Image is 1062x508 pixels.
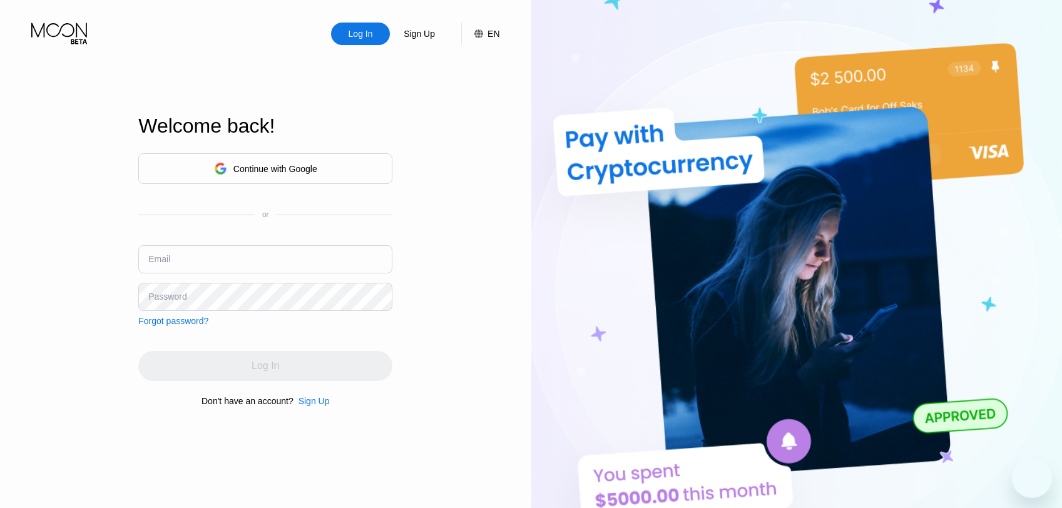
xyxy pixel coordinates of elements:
[138,114,392,138] div: Welcome back!
[148,292,186,302] div: Password
[1012,458,1052,498] iframe: Button to launch messaging window
[233,164,317,174] div: Continue with Google
[331,23,390,45] div: Log In
[138,316,208,326] div: Forgot password?
[347,28,374,40] div: Log In
[202,396,294,406] div: Don't have an account?
[488,29,499,39] div: EN
[148,254,170,264] div: Email
[294,396,330,406] div: Sign Up
[390,23,449,45] div: Sign Up
[299,396,330,406] div: Sign Up
[402,28,436,40] div: Sign Up
[138,153,392,184] div: Continue with Google
[461,23,499,45] div: EN
[262,210,269,219] div: or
